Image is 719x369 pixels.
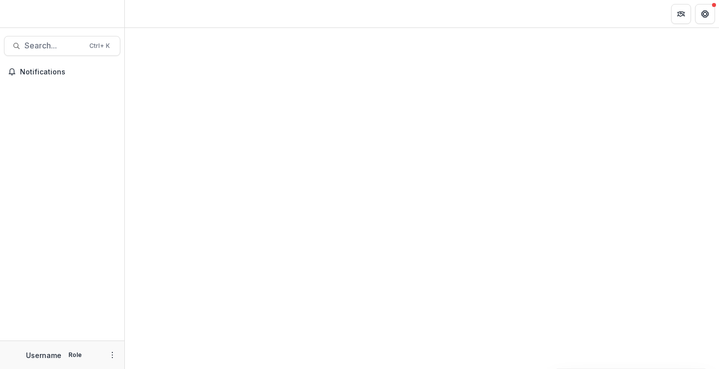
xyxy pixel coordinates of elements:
[4,36,120,56] button: Search...
[671,4,691,24] button: Partners
[26,350,61,361] p: Username
[4,64,120,80] button: Notifications
[20,68,116,76] span: Notifications
[65,351,85,360] p: Role
[87,40,112,51] div: Ctrl + K
[24,41,83,50] span: Search...
[129,6,171,21] nav: breadcrumb
[106,349,118,361] button: More
[695,4,715,24] button: Get Help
